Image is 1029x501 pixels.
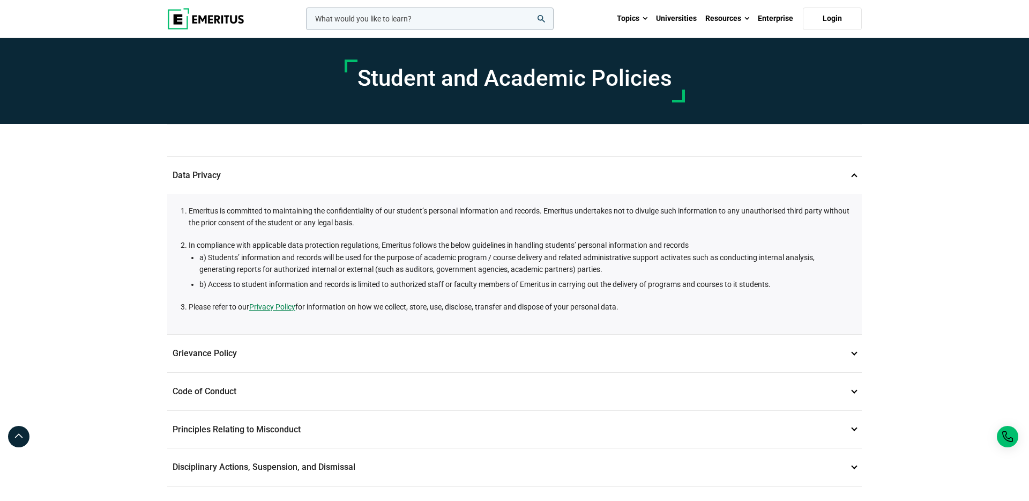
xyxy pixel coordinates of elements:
[199,252,851,276] li: a) Students’ information and records will be used for the purpose of academic program / course de...
[199,278,851,290] li: b) Access to student information and records is limited to authorized staff or faculty members of...
[803,8,862,30] a: Login
[189,239,851,290] li: In compliance with applicable data protection regulations, Emeritus follows the below guidelines ...
[189,301,851,313] li: Please refer to our for information on how we collect, store, use, disclose, transfer and dispose...
[189,205,851,229] li: Emeritus is committed to maintaining the confidentiality of our student’s personal information an...
[167,411,862,448] p: Principles Relating to Misconduct
[167,373,862,410] p: Code of Conduct
[167,448,862,486] p: Disciplinary Actions, Suspension, and Dismissal
[306,8,554,30] input: woocommerce-product-search-field-0
[167,335,862,372] p: Grievance Policy
[249,301,295,313] a: Privacy Policy
[167,157,862,194] p: Data Privacy
[357,65,672,92] h1: Student and Academic Policies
